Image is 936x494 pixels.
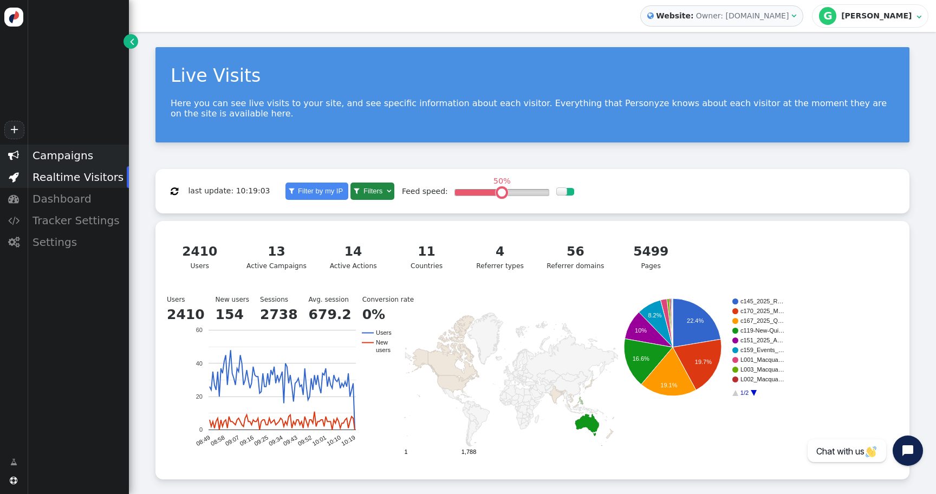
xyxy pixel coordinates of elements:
text: Users [376,330,392,336]
div: 11 [400,242,453,261]
div: Live Visits [171,62,894,89]
text: New [376,340,388,346]
div: Active Actions [327,242,380,271]
div: [PERSON_NAME] [841,11,914,21]
text: 1 [405,449,408,456]
span: last update: 10:19:03 [188,186,270,195]
span:  [8,150,19,161]
a: 56Referrer domains [540,236,611,278]
div: Campaigns [27,145,129,166]
text: 09:25 [253,434,269,447]
div: 50% [490,177,513,185]
text: 16.6% [633,356,649,362]
text: 09:43 [282,434,298,447]
span:  [10,457,17,468]
div: Owner: [DOMAIN_NAME] [696,10,789,22]
span:  [791,12,796,19]
text: L002_Macqua… [740,376,784,383]
div: Referrer domains [547,242,604,271]
b: 2410 [167,307,205,322]
a:  Filters  [350,183,394,200]
div: 4 [473,242,527,261]
div: 5499 [624,242,678,261]
div: Feed speed: [402,186,448,197]
td: New users [216,295,260,304]
text: c159_Events_… [740,347,784,354]
b: 2738 [260,307,298,322]
div: Realtime Visitors [27,166,129,188]
text: 22.4% [687,317,704,324]
a: 11Countries [393,236,460,278]
div: A chart. [163,298,401,461]
text: 09:16 [238,434,255,447]
text: 8.2% [648,312,662,318]
div: Referrer types [473,242,527,271]
span: Filters [361,187,385,195]
div: Tracker Settings [27,210,129,231]
b: 0% [362,307,385,322]
text: c167_2025_Q… [740,318,784,324]
text: 08:49 [195,434,211,447]
a: + [4,121,24,139]
text: 10:01 [311,434,327,447]
span:  [8,193,19,204]
text: c151_2025_A… [740,337,783,344]
td: Users [167,295,216,304]
b: 154 [216,307,244,322]
text: 0 [199,427,203,433]
a: 4Referrer types [467,236,534,278]
div: Pages [624,242,678,271]
svg: A chart. [401,298,618,461]
b: 679.2 [309,307,352,322]
span:  [916,13,921,21]
text: L003_Macqua… [740,367,784,373]
text: 10% [635,327,647,334]
span:  [8,215,19,226]
text: 09:07 [224,434,240,447]
text: 09:34 [268,434,284,447]
text: 08:58 [210,434,226,447]
span:  [10,477,17,484]
span:  [171,187,178,196]
text: c145_2025_R… [740,298,784,305]
div: Settings [27,231,129,253]
text: 19.7% [695,359,712,366]
span:  [9,172,19,183]
td: Sessions [260,295,309,304]
div: Dashboard [27,188,129,210]
a: 5499Pages [617,236,684,278]
span:  [289,187,294,194]
text: 09:52 [297,434,313,447]
div: 56 [547,242,604,261]
svg: A chart. [622,298,785,461]
div: Users [173,242,226,271]
text: 1/2 [740,390,749,396]
span:  [647,10,654,22]
span:  [387,187,391,194]
text: 10:10 [326,434,342,447]
text: c170_2025_M… [740,308,784,315]
div: Countries [400,242,453,271]
img: logo-icon.svg [4,8,23,27]
div: 2410 [173,242,226,261]
div: 13 [246,242,307,261]
text: 1,788 [461,449,477,456]
div: Active Campaigns [246,242,307,271]
text: 60 [196,327,203,334]
b: Website: [654,10,696,22]
span: Filter by my IP [296,187,345,195]
td: Conversion rate [362,295,425,304]
span:  [354,187,359,194]
text: 19.1% [661,382,678,388]
button:  [163,181,186,201]
div: 14 [327,242,380,261]
a:  [123,34,138,49]
text: 40 [196,360,203,367]
a: 13Active Campaigns [240,236,314,278]
span:  [130,36,134,47]
a: 14Active Actions [320,236,387,278]
span:  [8,237,19,248]
a:  [3,452,25,472]
text: 10:19 [340,434,356,447]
